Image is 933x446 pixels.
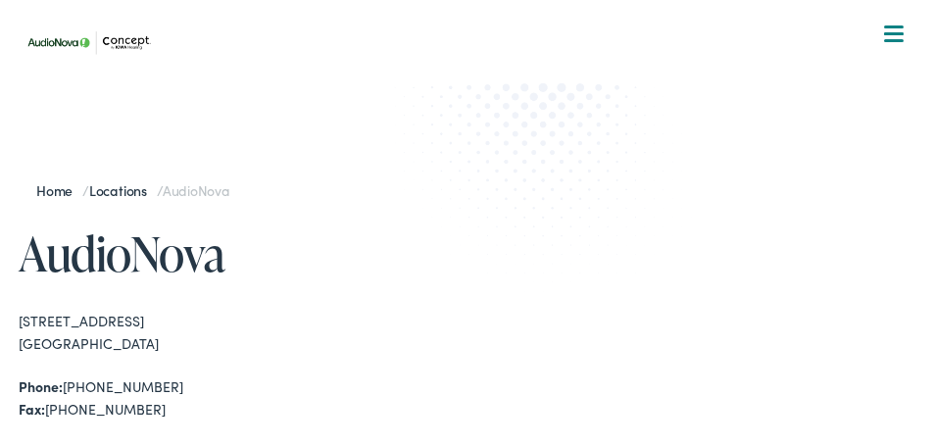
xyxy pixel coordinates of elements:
span: / / [36,180,229,200]
h1: AudioNova [19,227,466,279]
strong: Fax: [19,399,45,419]
div: [STREET_ADDRESS] [GEOGRAPHIC_DATA] [19,310,466,354]
a: What We Offer [33,78,914,139]
strong: Phone: [19,376,63,396]
a: Home [36,180,82,200]
a: Locations [89,180,157,200]
span: AudioNova [163,180,229,200]
div: [PHONE_NUMBER] [PHONE_NUMBER] [19,375,466,420]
